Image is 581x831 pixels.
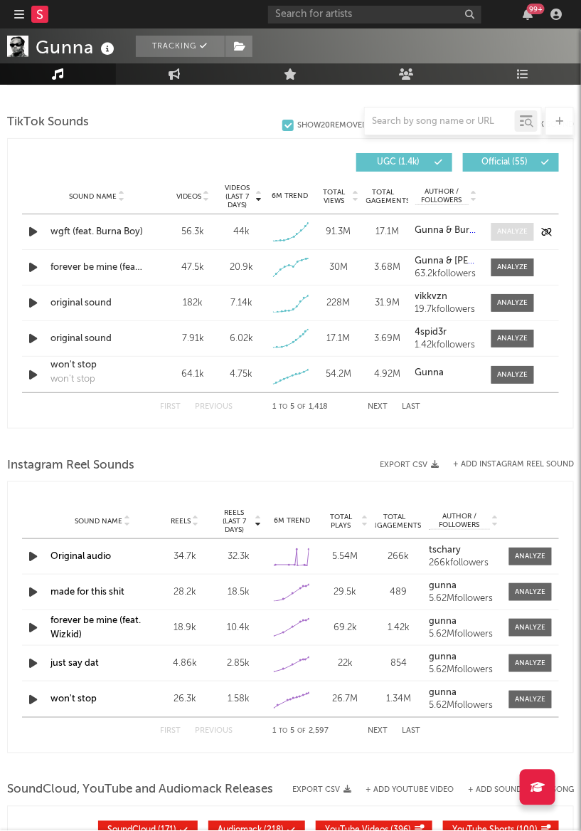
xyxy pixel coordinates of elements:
[439,461,574,469] div: + Add Instagram Reel Sound
[172,225,213,239] div: 56.3k
[50,332,144,346] a: original sound
[429,581,499,591] a: gunna
[50,694,97,704] a: won't stop
[375,657,422,671] div: 854
[322,550,368,564] div: 5.54M
[322,513,360,530] span: Total Plays
[230,332,253,346] div: 6.02k
[69,192,117,201] span: Sound Name
[415,256,528,266] strong: Gunna & [PERSON_NAME]
[375,692,422,706] div: 1.34M
[322,585,368,600] div: 29.5k
[403,403,421,411] button: Last
[429,617,457,626] strong: gunna
[375,621,422,635] div: 1.42k
[292,786,351,795] button: Export CSV
[429,594,499,604] div: 5.62M followers
[7,457,134,474] span: Instagram Reel Sounds
[172,367,213,382] div: 64.1k
[196,403,233,411] button: Previous
[429,629,499,639] div: 5.62M followers
[161,728,181,736] button: First
[50,296,144,310] a: original sound
[269,516,315,526] div: 6M Trend
[50,261,144,275] a: forever be mine (feat. Wizkid)
[366,787,454,795] button: + Add YouTube Video
[162,621,208,635] div: 18.9k
[429,558,499,568] div: 266k followers
[322,692,368,706] div: 26.7M
[162,585,208,600] div: 28.2k
[279,728,287,735] span: to
[215,585,262,600] div: 18.5k
[375,550,422,564] div: 266k
[220,184,253,209] span: Videos (last 7 days)
[415,256,477,266] a: Gunna & [PERSON_NAME]
[318,367,359,382] div: 54.2M
[366,367,407,382] div: 4.92M
[368,728,388,736] button: Next
[162,657,208,671] div: 4.86k
[176,192,201,201] span: Videos
[318,188,351,205] span: Total Views
[415,187,469,205] span: Author / Followers
[415,328,477,338] a: 4spid3r
[356,153,452,172] button: UGC(1.4k)
[366,296,407,310] div: 31.9M
[429,581,457,590] strong: gunna
[161,403,181,411] button: First
[162,550,208,564] div: 34.7k
[429,688,457,697] strong: gunna
[415,292,477,302] a: vikkvzn
[415,340,477,350] div: 1.42k followers
[172,332,213,346] div: 7.91k
[279,404,288,410] span: to
[527,4,545,14] div: 99 +
[318,332,359,346] div: 17.1M
[172,296,213,310] div: 182k
[230,296,252,310] div: 7.14k
[50,659,99,668] a: just say dat
[429,652,499,662] a: gunna
[318,261,359,275] div: 30M
[453,461,574,469] button: + Add Instagram Reel Sound
[162,692,208,706] div: 26.3k
[429,512,490,530] span: Author / Followers
[215,657,262,671] div: 2.85k
[415,226,477,236] a: Gunna & Burna Boy
[268,6,481,23] input: Search for artists
[429,545,461,555] strong: tschary
[415,226,499,235] strong: Gunna & Burna Boy
[366,261,407,275] div: 3.68M
[230,261,253,275] div: 20.9k
[368,513,422,530] span: Total Engagements
[356,188,410,205] span: Total Engagements
[270,191,311,202] div: 6M Trend
[380,461,439,469] button: Export CSV
[322,621,368,635] div: 69.2k
[233,225,250,239] div: 44k
[429,617,499,627] a: gunna
[50,225,144,239] div: wgft (feat. Burna Boy)
[415,269,477,279] div: 63.2k followers
[75,517,122,526] span: Sound Name
[403,728,421,736] button: Last
[454,787,574,795] button: + Add SoundCloud Song
[318,296,359,310] div: 228M
[468,787,574,795] button: + Add SoundCloud Song
[523,9,533,20] button: 99+
[415,292,448,301] strong: vikkvzn
[297,728,306,735] span: of
[36,36,118,59] div: Gunna
[50,552,111,561] a: Original audio
[50,372,95,387] div: won't stop
[262,723,340,741] div: 1 5 2,597
[463,153,559,172] button: Official(55)
[50,616,141,639] a: forever be mine (feat. Wizkid)
[298,404,307,410] span: of
[415,368,444,377] strong: Gunna
[429,652,457,662] strong: gunna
